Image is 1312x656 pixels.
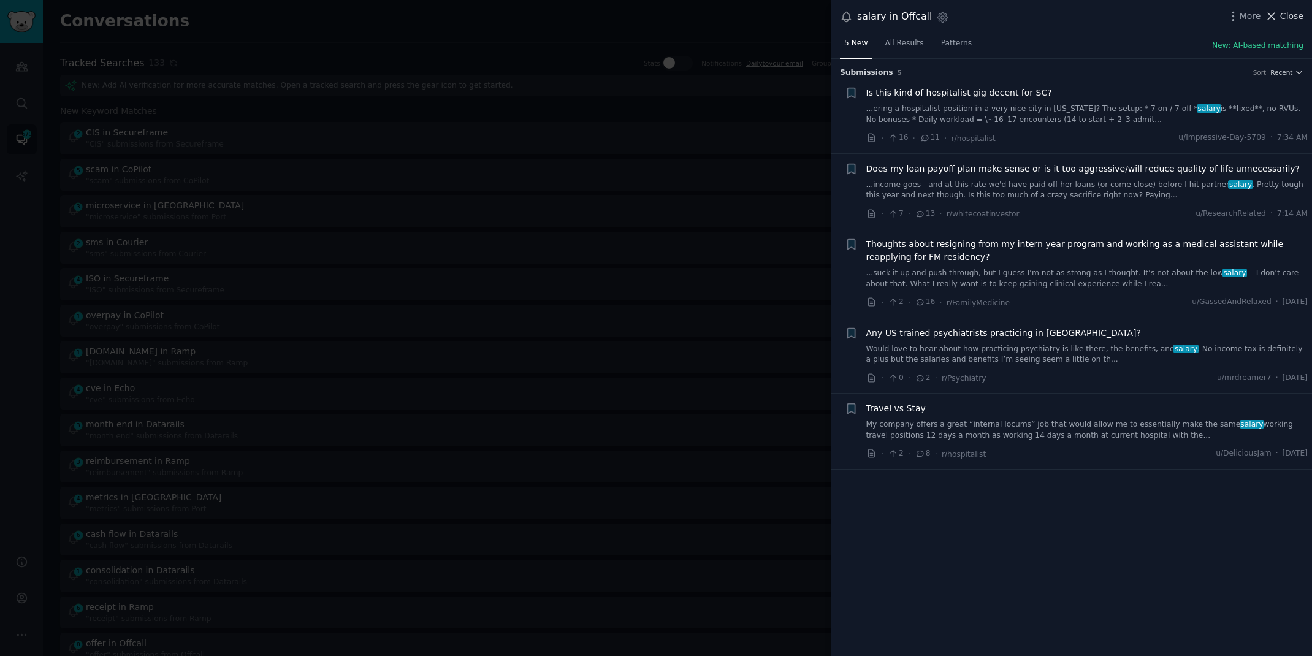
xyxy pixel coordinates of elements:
[1222,269,1248,277] span: salary
[1253,68,1267,77] div: Sort
[866,402,926,415] a: Travel vs Stay
[915,297,935,308] span: 16
[866,238,1308,264] a: Thoughts about resigning from my intern year program and working as a medical assistant while rea...
[866,344,1308,365] a: Would love to hear about how practicing psychiatry is like there, the benefits, andsalary. No inc...
[908,296,910,309] span: ·
[941,38,972,49] span: Patterns
[908,448,910,460] span: ·
[1228,180,1253,189] span: salary
[1283,373,1308,384] span: [DATE]
[898,69,902,76] span: 5
[939,207,942,220] span: ·
[915,208,935,219] span: 13
[935,448,937,460] span: ·
[866,419,1308,441] a: My company offers a great “internal locums” job that would allow me to essentially make the sames...
[1276,297,1278,308] span: ·
[1276,448,1278,459] span: ·
[866,86,1052,99] a: Is this kind of hospitalist gig decent for SC?
[1280,10,1303,23] span: Close
[840,67,893,78] span: Submission s
[866,327,1141,340] a: Any US trained psychiatrists practicing in [GEOGRAPHIC_DATA]?
[1216,448,1272,459] span: u/DeliciousJam
[1276,373,1278,384] span: ·
[908,372,910,384] span: ·
[908,207,910,220] span: ·
[881,448,883,460] span: ·
[920,132,940,143] span: 11
[937,34,976,59] a: Patterns
[1265,10,1303,23] button: Close
[1212,40,1303,51] button: New: AI-based matching
[1173,345,1199,353] span: salary
[866,162,1300,175] a: Does my loan payoff plan make sense or is it too aggressive/will reduce quality of life unnecessa...
[1178,132,1265,143] span: u/Impressive-Day-5709
[942,450,986,459] span: r/hospitalist
[952,134,996,143] span: r/hospitalist
[947,210,1020,218] span: r/whitecoatinvestor
[1283,448,1308,459] span: [DATE]
[1277,208,1308,219] span: 7:14 AM
[857,9,932,25] div: salary in Offcall
[840,34,872,59] a: 5 New
[1197,104,1222,113] span: salary
[915,373,930,384] span: 2
[888,297,903,308] span: 2
[881,372,883,384] span: ·
[888,448,903,459] span: 2
[1270,68,1292,77] span: Recent
[888,132,908,143] span: 16
[1283,297,1308,308] span: [DATE]
[844,38,868,49] span: 5 New
[935,372,937,384] span: ·
[947,299,1010,307] span: r/FamilyMedicine
[1240,420,1265,429] span: salary
[881,132,883,145] span: ·
[1192,297,1271,308] span: u/GassedAndRelaxed
[888,373,903,384] span: 0
[1270,208,1273,219] span: ·
[880,34,928,59] a: All Results
[1196,208,1266,219] span: u/ResearchRelated
[1270,68,1303,77] button: Recent
[944,132,947,145] span: ·
[1270,132,1273,143] span: ·
[942,374,986,383] span: r/Psychiatry
[885,38,923,49] span: All Results
[939,296,942,309] span: ·
[866,268,1308,289] a: ...suck it up and push through, but I guess I’m not as strong as I thought. It’s not about the lo...
[888,208,903,219] span: 7
[1240,10,1261,23] span: More
[1217,373,1272,384] span: u/mrdreamer7
[866,104,1308,125] a: ...ering a hospitalist position in a very nice city in [US_STATE]? The setup: * 7 on / 7 off *sal...
[913,132,915,145] span: ·
[881,296,883,309] span: ·
[866,180,1308,201] a: ...income goes - and at this rate we'd have paid off her loans (or come close) before I hit partn...
[1227,10,1261,23] button: More
[881,207,883,220] span: ·
[1277,132,1308,143] span: 7:34 AM
[915,448,930,459] span: 8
